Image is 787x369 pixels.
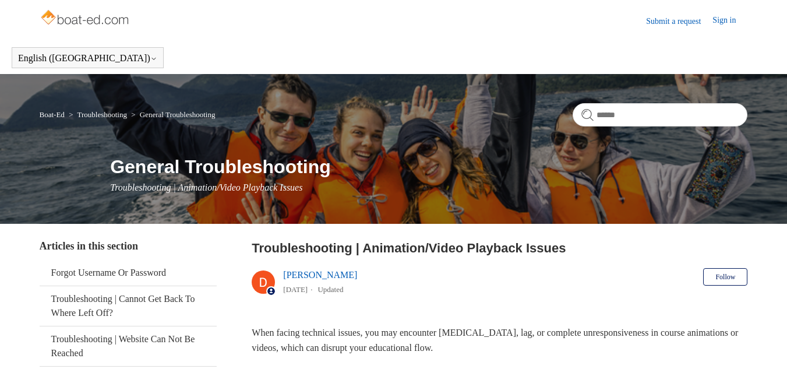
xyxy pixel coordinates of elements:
[712,14,747,28] a: Sign in
[110,153,747,181] h1: General Troubleshooting
[40,240,138,252] span: Articles in this section
[40,110,65,119] a: Boat-Ed
[573,103,747,126] input: Search
[40,260,217,286] a: Forgot Username Or Password
[110,182,302,192] span: Troubleshooting | Animation/Video Playback Issues
[66,110,129,119] li: Troubleshooting
[252,238,747,258] h2: Troubleshooting | Animation/Video Playback Issues
[252,325,747,355] p: When facing technical issues, you may encounter [MEDICAL_DATA], lag, or complete unresponsiveness...
[77,110,126,119] a: Troubleshooting
[703,268,747,286] button: Follow Article
[140,110,216,119] a: General Troubleshooting
[40,110,67,119] li: Boat-Ed
[40,326,217,366] a: Troubleshooting | Website Can Not Be Reached
[18,53,157,64] button: English ([GEOGRAPHIC_DATA])
[40,7,132,30] img: Boat-Ed Help Center home page
[283,285,308,294] time: 03/14/2024, 16:36
[317,285,343,294] li: Updated
[283,270,357,280] a: [PERSON_NAME]
[40,286,217,326] a: Troubleshooting | Cannot Get Back To Where Left Off?
[646,15,712,27] a: Submit a request
[129,110,215,119] li: General Troubleshooting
